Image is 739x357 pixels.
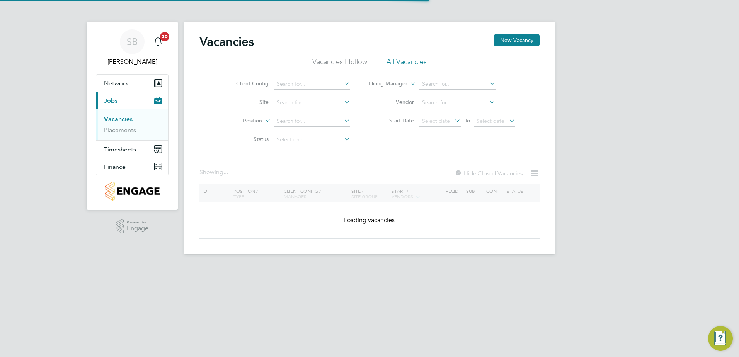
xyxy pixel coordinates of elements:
li: All Vacancies [387,57,427,71]
span: Timesheets [104,146,136,153]
label: Hide Closed Vacancies [455,170,523,177]
span: 20 [160,32,169,41]
span: To [462,116,472,126]
label: Client Config [224,80,269,87]
input: Select one [274,134,350,145]
div: Jobs [96,109,168,140]
label: Status [224,136,269,143]
button: Finance [96,158,168,175]
a: Powered byEngage [116,219,149,234]
a: Placements [104,126,136,134]
button: New Vacancy [494,34,540,46]
span: ... [223,168,228,176]
label: Hiring Manager [363,80,407,88]
span: Finance [104,163,126,170]
li: Vacancies I follow [312,57,367,71]
button: Jobs [96,92,168,109]
h2: Vacancies [199,34,254,49]
span: Powered by [127,219,148,226]
input: Search for... [274,97,350,108]
a: 20 [150,29,166,54]
label: Position [218,117,262,125]
button: Engage Resource Center [708,326,733,351]
a: Vacancies [104,116,133,123]
input: Search for... [419,97,496,108]
div: Showing [199,168,230,177]
span: Engage [127,225,148,232]
span: Samantha Bolshaw [96,57,169,66]
span: Network [104,80,128,87]
input: Search for... [274,116,350,127]
label: Vendor [369,99,414,105]
label: Site [224,99,269,105]
button: Network [96,75,168,92]
label: Start Date [369,117,414,124]
span: SB [127,37,138,47]
span: Select date [422,117,450,124]
input: Search for... [419,79,496,90]
img: countryside-properties-logo-retina.png [105,182,159,201]
nav: Main navigation [87,22,178,210]
button: Timesheets [96,141,168,158]
span: Select date [477,117,504,124]
span: Jobs [104,97,117,104]
input: Search for... [274,79,350,90]
a: Go to home page [96,182,169,201]
a: SB[PERSON_NAME] [96,29,169,66]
